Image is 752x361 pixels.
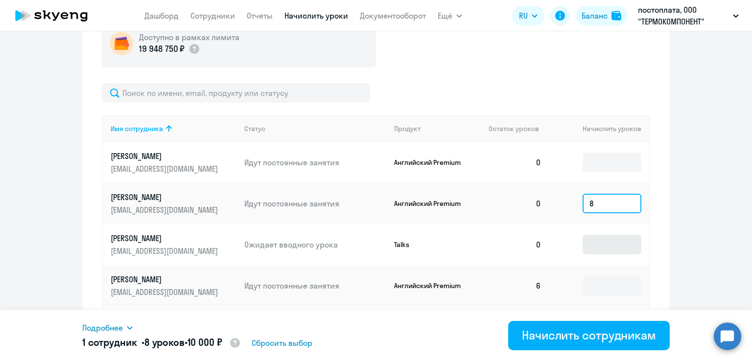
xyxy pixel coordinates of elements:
th: Начислить уроков [549,115,649,142]
span: Подробнее [82,322,123,334]
span: Сбросить выбор [252,337,312,349]
a: Начислить уроки [284,11,348,21]
button: Ещё [438,6,462,25]
a: Отчеты [247,11,273,21]
p: [PERSON_NAME] [111,192,220,203]
p: Talks [394,240,468,249]
p: [EMAIL_ADDRESS][DOMAIN_NAME] [111,246,220,256]
span: 8 уроков [144,336,185,348]
a: Сотрудники [190,11,235,21]
p: [PERSON_NAME] [111,151,220,161]
p: [EMAIL_ADDRESS][DOMAIN_NAME] [111,287,220,297]
p: Идут постоянные занятия [244,280,386,291]
a: Документооборот [360,11,426,21]
p: Английский Premium [394,158,468,167]
div: Имя сотрудника [111,124,163,133]
td: 0 [481,142,549,183]
button: Начислить сотрудникам [508,321,670,350]
p: [EMAIL_ADDRESS][DOMAIN_NAME] [111,204,220,215]
span: Остаток уроков [489,124,539,133]
h5: 1 сотрудник • • [82,336,241,350]
button: постоплата, ООО "ТЕРМОКОМПОНЕНТ" [633,4,744,27]
p: Идут постоянные занятия [244,198,386,209]
div: Остаток уроков [489,124,549,133]
button: RU [512,6,544,25]
div: Имя сотрудника [111,124,236,133]
a: [PERSON_NAME][EMAIL_ADDRESS][DOMAIN_NAME] [111,192,236,215]
img: balance [611,11,621,21]
div: Статус [244,124,386,133]
p: [PERSON_NAME] [111,274,220,285]
td: 0 [481,183,549,224]
div: Начислить сотрудникам [522,327,656,343]
a: [PERSON_NAME][EMAIL_ADDRESS][DOMAIN_NAME] [111,151,236,174]
span: Ещё [438,10,452,22]
p: 19 948 750 ₽ [139,43,185,55]
img: wallet-circle.png [110,32,133,55]
td: 6 [481,265,549,306]
h5: Доступно в рамках лимита [139,32,239,43]
span: RU [519,10,528,22]
div: Продукт [394,124,421,133]
td: 1 [481,306,549,347]
p: [PERSON_NAME] [111,233,220,244]
td: 0 [481,224,549,265]
a: [PERSON_NAME][EMAIL_ADDRESS][DOMAIN_NAME] [111,274,236,297]
p: постоплата, ООО "ТЕРМОКОМПОНЕНТ" [638,4,729,27]
p: Ожидает вводного урока [244,239,386,250]
input: Поиск по имени, email, продукту или статусу [102,83,370,103]
button: Балансbalance [576,6,627,25]
a: [PERSON_NAME][EMAIL_ADDRESS][DOMAIN_NAME] [111,233,236,256]
span: 10 000 ₽ [188,336,222,348]
div: Продукт [394,124,481,133]
p: Английский Premium [394,199,468,208]
p: Английский Premium [394,281,468,290]
div: Статус [244,124,265,133]
p: [EMAIL_ADDRESS][DOMAIN_NAME] [111,163,220,174]
a: Дашборд [144,11,179,21]
div: Баланс [582,10,608,22]
p: Идут постоянные занятия [244,157,386,168]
